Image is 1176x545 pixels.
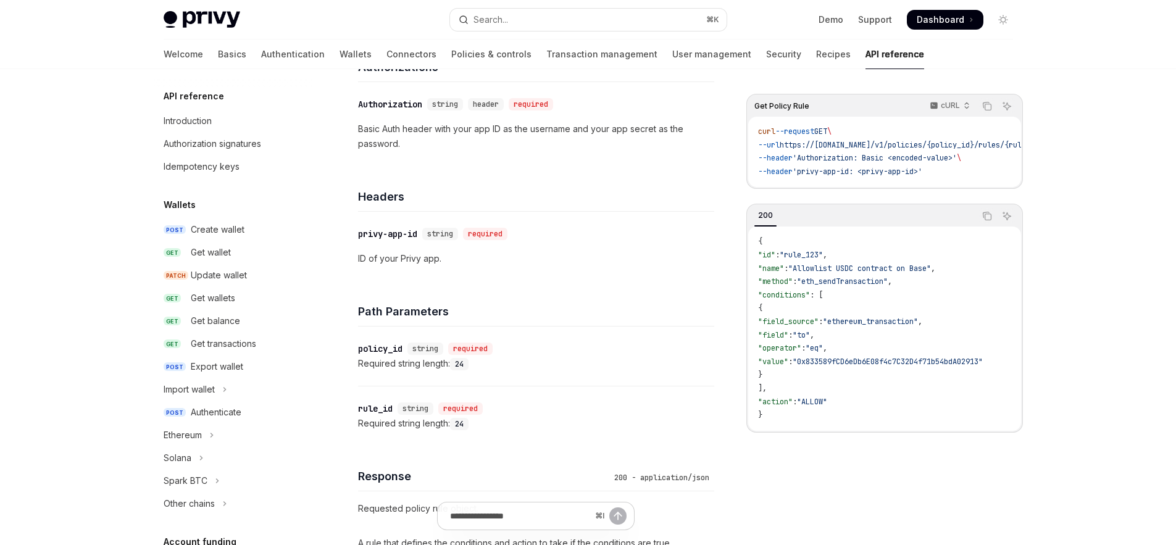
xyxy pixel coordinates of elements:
[758,277,793,286] span: "method"
[412,344,438,354] span: string
[164,294,181,303] span: GET
[427,229,453,239] span: string
[754,208,777,223] div: 200
[758,317,819,327] span: "field_source"
[473,12,508,27] div: Search...
[907,10,983,30] a: Dashboard
[154,470,312,492] button: Toggle Spark BTC section
[754,101,809,111] span: Get Policy Rule
[758,264,784,273] span: "name"
[164,451,191,465] div: Solana
[358,468,609,485] h4: Response
[154,310,312,332] a: GETGet balance
[164,271,188,280] span: PATCH
[191,222,244,237] div: Create wallet
[758,330,788,340] span: "field"
[865,40,924,69] a: API reference
[386,40,436,69] a: Connectors
[154,378,312,401] button: Toggle Import wallet section
[358,188,714,205] h4: Headers
[463,228,507,240] div: required
[448,343,493,355] div: required
[154,424,312,446] button: Toggle Ethereum section
[793,397,797,407] span: :
[758,153,793,163] span: --header
[154,333,312,355] a: GETGet transactions
[923,96,975,117] button: cURL
[191,291,235,306] div: Get wallets
[957,153,961,163] span: \
[154,401,312,423] a: POSTAuthenticate
[793,357,983,367] span: "0x833589fCD6eDb6E08f4c7C32D4f71b54bdA02913"
[758,370,762,380] span: }
[261,40,325,69] a: Authentication
[999,98,1015,114] button: Ask AI
[819,14,843,26] a: Demo
[766,40,801,69] a: Security
[450,358,469,370] code: 24
[164,317,181,326] span: GET
[706,15,719,25] span: ⌘ K
[758,357,788,367] span: "value"
[154,356,312,378] a: POSTExport wallet
[758,167,793,177] span: --header
[775,127,814,136] span: --request
[154,287,312,309] a: GETGet wallets
[358,251,714,266] p: ID of your Privy app.
[164,362,186,372] span: POST
[801,343,806,353] span: :
[788,330,793,340] span: :
[793,153,957,163] span: 'Authorization: Basic <encoded-value>'
[154,110,312,132] a: Introduction
[819,317,823,327] span: :
[164,225,186,235] span: POST
[402,404,428,414] span: string
[788,357,793,367] span: :
[358,228,417,240] div: privy-app-id
[793,167,922,177] span: 'privy-app-id: <privy-app-id>'
[450,9,727,31] button: Open search
[775,250,780,260] span: :
[358,402,393,415] div: rule_id
[999,208,1015,224] button: Ask AI
[780,140,1043,150] span: https://[DOMAIN_NAME]/v1/policies/{policy_id}/rules/{rule_id}
[758,140,780,150] span: --url
[979,208,995,224] button: Copy the contents from the code block
[918,317,922,327] span: ,
[758,303,762,313] span: {
[450,502,590,530] input: Ask a question...
[164,114,212,128] div: Introduction
[340,40,372,69] a: Wallets
[164,382,215,397] div: Import wallet
[438,402,483,415] div: required
[758,383,767,393] span: ],
[154,447,312,469] button: Toggle Solana section
[154,156,312,178] a: Idempotency keys
[154,218,312,241] a: POSTCreate wallet
[358,416,714,431] div: Required string length:
[164,473,207,488] div: Spark BTC
[979,98,995,114] button: Copy the contents from the code block
[164,11,240,28] img: light logo
[191,314,240,328] div: Get balance
[358,343,402,355] div: policy_id
[451,40,532,69] a: Policies & controls
[164,248,181,257] span: GET
[788,264,931,273] span: "Allowlist USDC contract on Base"
[164,136,261,151] div: Authorization signatures
[806,343,823,353] span: "eq"
[917,14,964,26] span: Dashboard
[793,277,797,286] span: :
[758,236,762,246] span: {
[609,472,714,484] div: 200 - application/json
[810,330,814,340] span: ,
[358,98,422,110] div: Authorization
[191,336,256,351] div: Get transactions
[473,99,499,109] span: header
[827,127,832,136] span: \
[191,405,241,420] div: Authenticate
[509,98,553,110] div: required
[164,198,196,212] h5: Wallets
[823,250,827,260] span: ,
[797,397,827,407] span: "ALLOW"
